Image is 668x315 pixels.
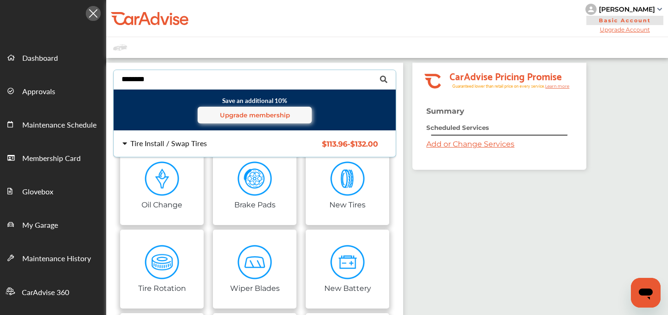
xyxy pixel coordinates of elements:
[0,141,106,174] a: Membership Card
[130,140,207,147] div: Tire Install / Swap Tires
[426,140,514,148] a: Add or Change Services
[22,186,53,198] span: Glovebox
[631,278,661,308] iframe: Button to launch messaging window
[22,153,81,165] span: Membership Card
[22,219,58,231] span: My Garage
[22,119,96,131] span: Maintenance Schedule
[452,83,545,89] tspan: Guaranteed lower than retail price on every service.
[450,67,562,84] tspan: CarAdvise Pricing Promise
[545,84,570,89] tspan: Learn more
[329,199,366,209] div: New Tires
[585,26,664,33] span: Upgrade Account
[22,86,55,98] span: Approvals
[141,199,182,209] div: Oil Change
[330,245,365,280] img: NX+4s2Ya++R3Ya3rlPlcYdj2V9n9vqA38MHjAXQAAAABJRU5ErkJggg==
[238,161,272,196] img: wBxtUMBELdeMgAAAABJRU5ErkJggg==
[198,107,312,123] a: Upgrade membership
[22,253,91,265] span: Maintenance History
[120,230,204,309] a: Tire Rotation
[586,16,663,25] span: Basic Account
[145,245,180,280] img: ASPTpwwLVD94AAAAAElFTkSuQmCC
[306,230,389,309] a: New Battery
[22,52,58,64] span: Dashboard
[120,146,204,225] a: Oil Change
[220,111,290,119] span: Upgrade membership
[0,107,106,141] a: Maintenance Schedule
[0,74,106,107] a: Approvals
[234,199,276,209] div: Brake Pads
[0,40,106,74] a: Dashboard
[145,161,180,196] img: wcoFAocxp4P6AAAAABJRU5ErkJggg==
[426,124,489,131] strong: Scheduled Services
[22,287,69,299] span: CarAdvise 360
[213,146,296,225] a: Brake Pads
[238,245,272,280] img: T5xB6yrcwAAAAABJRU5ErkJggg==
[322,140,378,148] span: $113.96 - $132.00
[0,174,106,207] a: Glovebox
[324,282,371,293] div: New Battery
[599,5,655,13] div: [PERSON_NAME]
[230,282,280,293] div: Wiper Blades
[113,42,127,53] img: placeholder_car.fcab19be.svg
[0,241,106,274] a: Maintenance History
[121,96,389,123] small: Save an additional 10%
[86,6,101,21] img: Icon.5fd9dcc7.svg
[0,207,106,241] a: My Garage
[138,282,186,293] div: Tire Rotation
[213,230,296,309] a: Wiper Blades
[585,4,597,15] img: knH8PDtVvWoAbQRylUukY18CTiRevjo20fAtgn5MLBQj4uumYvk2MzTtcAIzfGAtb1XOLVMAvhLuqoNAbL4reqehy0jehNKdM...
[426,107,464,116] strong: Summary
[306,146,389,225] a: New Tires
[330,161,365,196] img: C9BGlyV+GqWIAAAAABJRU5ErkJggg==
[657,8,662,11] img: sCxJUJ+qAmfqhQGDUl18vwLg4ZYJ6CxN7XmbOMBAAAAAElFTkSuQmCC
